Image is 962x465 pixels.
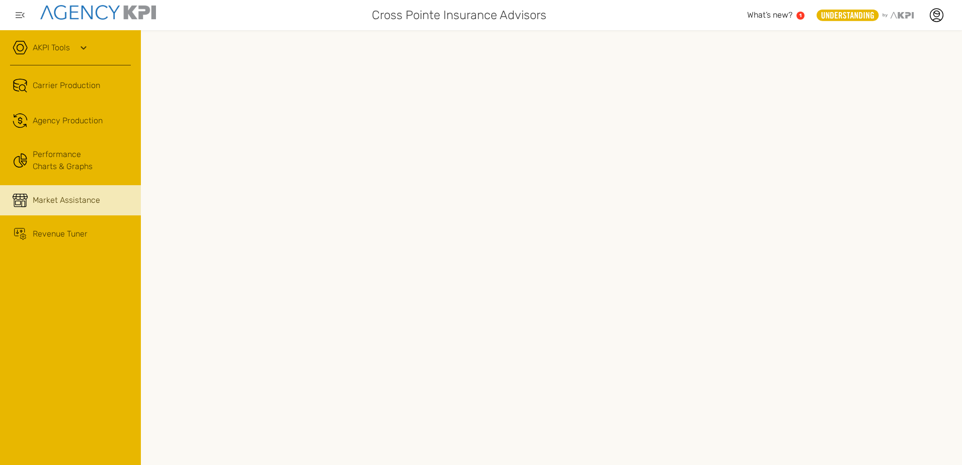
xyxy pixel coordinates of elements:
[796,12,805,20] a: 1
[33,80,100,92] span: Carrier Production
[40,5,156,20] img: agencykpi-logo-550x69-2d9e3fa8.png
[33,42,70,54] a: AKPI Tools
[799,13,802,18] text: 1
[33,228,88,240] span: Revenue Tuner
[33,115,103,127] span: Agency Production
[747,10,792,20] span: What’s new?
[372,6,546,24] span: Cross Pointe Insurance Advisors
[33,194,100,206] span: Market Assistance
